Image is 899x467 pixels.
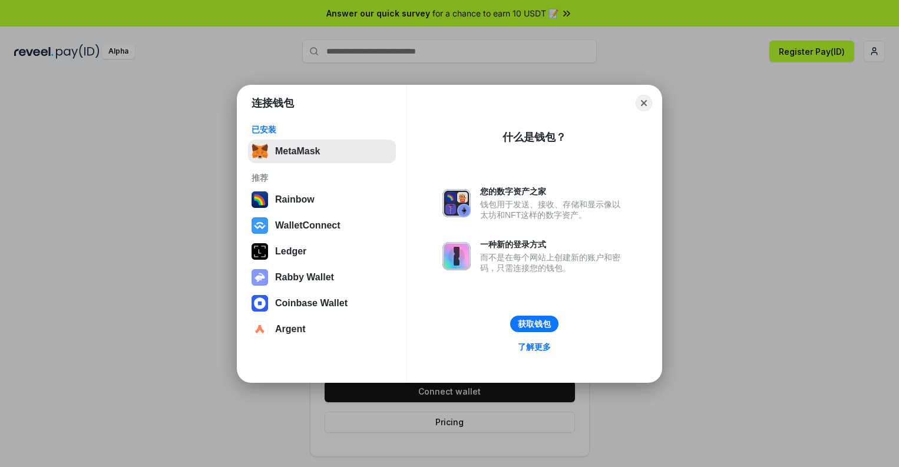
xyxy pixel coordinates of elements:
div: 推荐 [252,173,392,183]
div: MetaMask [275,146,320,157]
button: Rabby Wallet [248,266,396,289]
div: Rainbow [275,194,315,205]
h1: 连接钱包 [252,96,294,110]
img: svg+xml,%3Csvg%20fill%3D%22none%22%20height%3D%2233%22%20viewBox%3D%220%200%2035%2033%22%20width%... [252,143,268,160]
button: Argent [248,317,396,341]
button: Ledger [248,240,396,263]
button: Close [636,95,652,111]
button: Coinbase Wallet [248,292,396,315]
div: 钱包用于发送、接收、存储和显示像以太坊和NFT这样的数字资产。 [480,199,626,220]
div: Argent [275,324,306,334]
img: svg+xml,%3Csvg%20width%3D%2228%22%20height%3D%2228%22%20viewBox%3D%220%200%2028%2028%22%20fill%3D... [252,295,268,312]
div: 而不是在每个网站上创建新的账户和密码，只需连接您的钱包。 [480,252,626,273]
button: 获取钱包 [510,316,558,332]
div: 一种新的登录方式 [480,239,626,250]
img: svg+xml,%3Csvg%20xmlns%3D%22http%3A%2F%2Fwww.w3.org%2F2000%2Fsvg%22%20fill%3D%22none%22%20viewBox... [252,269,268,286]
div: Ledger [275,246,306,257]
div: 了解更多 [518,342,551,352]
div: WalletConnect [275,220,341,231]
img: svg+xml,%3Csvg%20xmlns%3D%22http%3A%2F%2Fwww.w3.org%2F2000%2Fsvg%22%20fill%3D%22none%22%20viewBox... [442,189,471,217]
div: Rabby Wallet [275,272,334,283]
img: svg+xml,%3Csvg%20width%3D%22120%22%20height%3D%22120%22%20viewBox%3D%220%200%20120%20120%22%20fil... [252,191,268,208]
button: MetaMask [248,140,396,163]
img: svg+xml,%3Csvg%20xmlns%3D%22http%3A%2F%2Fwww.w3.org%2F2000%2Fsvg%22%20width%3D%2228%22%20height%3... [252,243,268,260]
div: 您的数字资产之家 [480,186,626,197]
img: svg+xml,%3Csvg%20width%3D%2228%22%20height%3D%2228%22%20viewBox%3D%220%200%2028%2028%22%20fill%3D... [252,321,268,337]
div: 已安装 [252,124,392,135]
div: 获取钱包 [518,319,551,329]
div: 什么是钱包？ [503,130,566,144]
img: svg+xml,%3Csvg%20xmlns%3D%22http%3A%2F%2Fwww.w3.org%2F2000%2Fsvg%22%20fill%3D%22none%22%20viewBox... [442,242,471,270]
a: 了解更多 [511,339,558,355]
button: WalletConnect [248,214,396,237]
button: Rainbow [248,188,396,211]
div: Coinbase Wallet [275,298,348,309]
img: svg+xml,%3Csvg%20width%3D%2228%22%20height%3D%2228%22%20viewBox%3D%220%200%2028%2028%22%20fill%3D... [252,217,268,234]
